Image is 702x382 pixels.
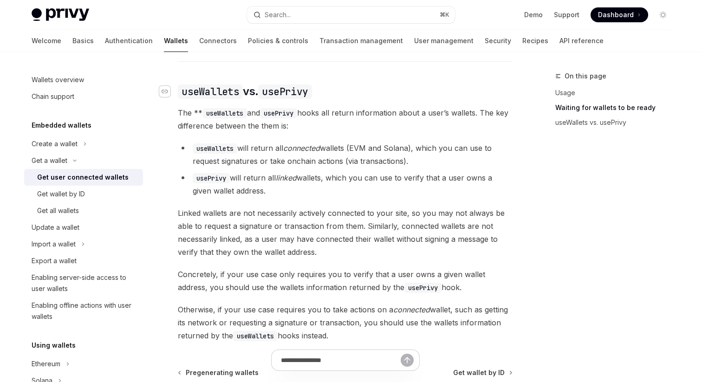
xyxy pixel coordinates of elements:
[247,6,455,23] button: Search...⌘K
[414,30,474,52] a: User management
[555,100,678,115] a: Waiting for wallets to be ready
[164,30,188,52] a: Wallets
[178,84,312,99] span: vs.
[159,84,178,99] a: Navigate to header
[178,268,513,294] span: Concretely, if your use case only requires you to verify that a user owns a given wallet address,...
[555,85,678,100] a: Usage
[554,10,579,19] a: Support
[276,173,297,182] em: linked
[72,30,94,52] a: Basics
[24,253,143,269] a: Export a wallet
[24,202,143,219] a: Get all wallets
[233,331,278,341] code: useWallets
[656,7,670,22] button: Toggle dark mode
[24,297,143,325] a: Enabling offline actions with user wallets
[178,106,513,132] span: The ** and hooks all return information about a user’s wallets. The key difference between the th...
[258,84,312,99] code: usePrivy
[193,143,237,154] code: useWallets
[283,143,320,153] em: connected
[485,30,511,52] a: Security
[265,9,291,20] div: Search...
[440,11,449,19] span: ⌘ K
[559,30,604,52] a: API reference
[524,10,543,19] a: Demo
[178,303,513,342] span: Otherwise, if your use case requires you to take actions on a wallet, such as getting its network...
[178,171,513,197] li: will return all wallets, which you can use to verify that a user owns a given wallet address.
[32,120,91,131] h5: Embedded wallets
[202,108,247,118] code: useWallets
[32,138,78,149] div: Create a wallet
[24,169,143,186] a: Get user connected wallets
[24,71,143,88] a: Wallets overview
[178,142,513,168] li: will return all wallets (EVM and Solana), which you can use to request signatures or take onchain...
[32,340,76,351] h5: Using wallets
[319,30,403,52] a: Transaction management
[32,255,77,266] div: Export a wallet
[32,91,74,102] div: Chain support
[404,283,442,293] code: usePrivy
[32,30,61,52] a: Welcome
[248,30,308,52] a: Policies & controls
[598,10,634,19] span: Dashboard
[24,269,143,297] a: Enabling server-side access to user wallets
[32,300,137,322] div: Enabling offline actions with user wallets
[565,71,606,82] span: On this page
[178,84,243,99] code: useWallets
[32,272,137,294] div: Enabling server-side access to user wallets
[32,239,76,250] div: Import a wallet
[401,354,414,367] button: Send message
[591,7,648,22] a: Dashboard
[24,88,143,105] a: Chain support
[37,172,129,183] div: Get user connected wallets
[37,205,79,216] div: Get all wallets
[105,30,153,52] a: Authentication
[260,108,297,118] code: usePrivy
[24,186,143,202] a: Get wallet by ID
[32,74,84,85] div: Wallets overview
[32,8,89,21] img: light logo
[32,358,60,369] div: Ethereum
[24,219,143,236] a: Update a wallet
[32,155,67,166] div: Get a wallet
[522,30,548,52] a: Recipes
[199,30,237,52] a: Connectors
[393,305,430,314] em: connected
[555,115,678,130] a: useWallets vs. usePrivy
[32,222,79,233] div: Update a wallet
[37,188,85,200] div: Get wallet by ID
[193,173,230,183] code: usePrivy
[178,207,513,259] span: Linked wallets are not necessarily actively connected to your site, so you may not always be able...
